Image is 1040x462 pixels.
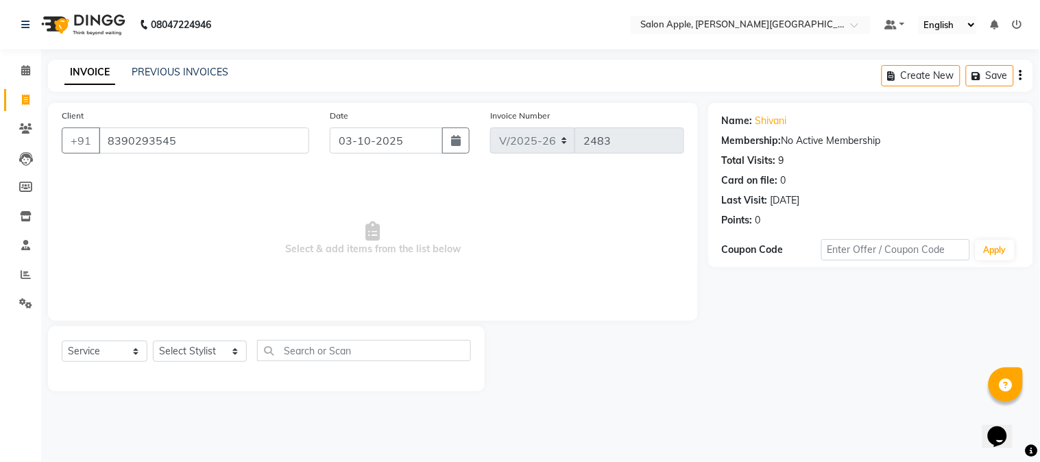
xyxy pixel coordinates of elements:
iframe: chat widget [982,407,1026,448]
a: Shivani [755,114,787,128]
div: Last Visit: [722,193,768,208]
div: 0 [781,173,786,188]
label: Invoice Number [490,110,550,122]
div: [DATE] [771,193,800,208]
span: Select & add items from the list below [62,170,684,307]
div: Name: [722,114,753,128]
img: logo [35,5,129,44]
div: Card on file: [722,173,778,188]
div: 0 [755,213,761,228]
div: Points: [722,213,753,228]
input: Search or Scan [257,340,471,361]
input: Search by Name/Mobile/Email/Code [99,127,309,154]
a: PREVIOUS INVOICES [132,66,228,78]
b: 08047224946 [151,5,211,44]
button: +91 [62,127,100,154]
button: Apply [976,240,1015,260]
div: 9 [779,154,784,168]
label: Date [330,110,348,122]
button: Save [966,65,1014,86]
a: INVOICE [64,60,115,85]
div: No Active Membership [722,134,1019,148]
label: Client [62,110,84,122]
button: Create New [882,65,960,86]
div: Membership: [722,134,782,148]
input: Enter Offer / Coupon Code [821,239,970,260]
div: Coupon Code [722,243,821,257]
div: Total Visits: [722,154,776,168]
